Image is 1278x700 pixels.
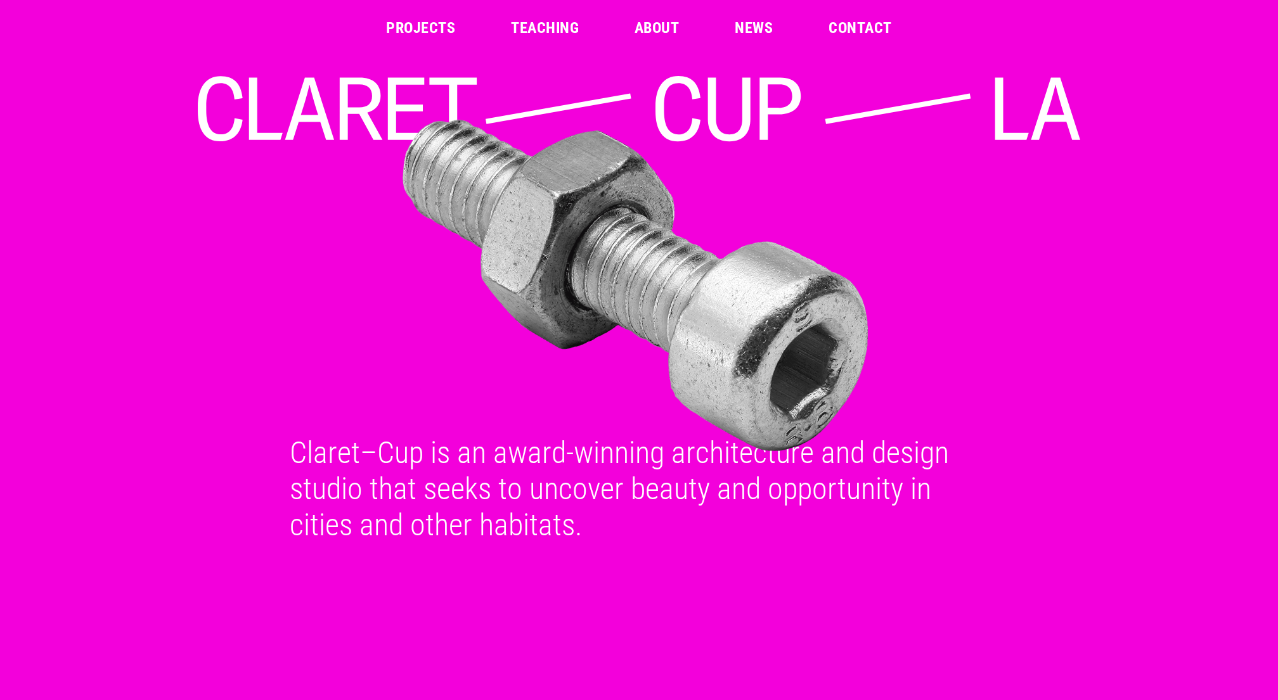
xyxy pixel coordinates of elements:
[274,435,1004,543] div: Claret–Cup is an award-winning architecture and design studio that seeks to uncover beauty and op...
[735,20,773,35] a: News
[386,20,891,35] nav: Main Menu
[635,20,679,35] a: About
[386,20,455,35] a: Projects
[189,111,1081,461] img: Metal screw with nut
[511,20,579,35] a: Teaching
[829,20,891,35] a: Contact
